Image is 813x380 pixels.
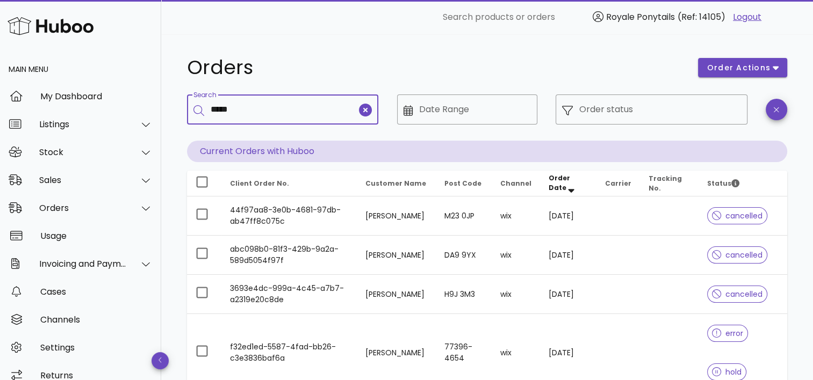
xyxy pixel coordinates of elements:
[40,91,153,101] div: My Dashboard
[649,174,682,193] span: Tracking No.
[540,196,596,236] td: [DATE]
[40,287,153,297] div: Cases
[436,171,492,196] th: Post Code
[596,171,640,196] th: Carrier
[549,173,570,192] span: Order Date
[39,119,127,129] div: Listings
[678,11,725,23] span: (Ref: 14105)
[699,171,787,196] th: Status
[187,141,787,162] p: Current Orders with Huboo
[500,179,531,188] span: Channel
[365,179,426,188] span: Customer Name
[230,179,289,188] span: Client Order No.
[39,259,127,269] div: Invoicing and Payments
[606,11,675,23] span: Royale Ponytails
[40,342,153,353] div: Settings
[640,171,698,196] th: Tracking No.
[707,62,771,74] span: order actions
[712,368,742,376] span: hold
[187,58,685,77] h1: Orders
[40,315,153,325] div: Channels
[492,196,540,236] td: wix
[39,175,127,185] div: Sales
[712,251,763,259] span: cancelled
[193,91,216,99] label: Search
[540,275,596,314] td: [DATE]
[8,14,93,38] img: Huboo Logo
[444,179,481,188] span: Post Code
[221,171,357,196] th: Client Order No.
[221,196,357,236] td: 44f97aa8-3e0b-4681-97db-ab47ff8c075c
[436,275,492,314] td: H9J 3M3
[436,196,492,236] td: M23 0JP
[707,179,739,188] span: Status
[40,231,153,241] div: Usage
[357,275,436,314] td: [PERSON_NAME]
[712,290,763,298] span: cancelled
[357,171,436,196] th: Customer Name
[712,212,763,220] span: cancelled
[698,58,787,77] button: order actions
[540,236,596,275] td: [DATE]
[733,11,761,24] a: Logout
[540,171,596,196] th: Order Date: Sorted descending. Activate to remove sorting.
[712,330,744,337] span: error
[605,179,631,188] span: Carrier
[357,196,436,236] td: [PERSON_NAME]
[357,236,436,275] td: [PERSON_NAME]
[221,275,357,314] td: 3693e4dc-999a-4c45-a7b7-a2319e20c8de
[39,147,127,157] div: Stock
[221,236,357,275] td: abc098b0-81f3-429b-9a2a-589d5054f97f
[492,236,540,275] td: wix
[492,275,540,314] td: wix
[39,203,127,213] div: Orders
[492,171,540,196] th: Channel
[436,236,492,275] td: DA9 9YX
[359,104,372,116] button: clear icon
